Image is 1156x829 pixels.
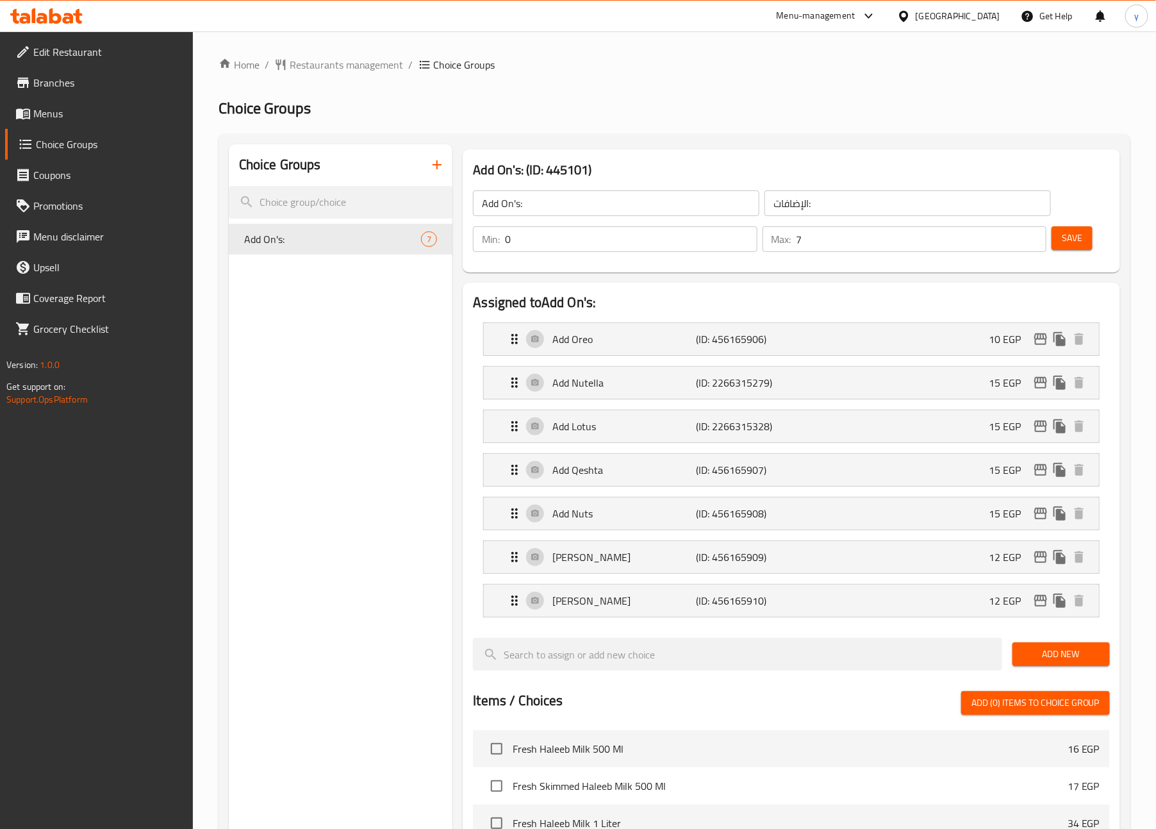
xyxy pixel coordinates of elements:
p: 12 EGP [989,549,1031,565]
button: edit [1031,373,1050,392]
p: Min: [482,231,500,247]
span: y [1134,9,1139,23]
li: Expand [473,317,1109,361]
button: duplicate [1050,504,1069,523]
button: edit [1031,504,1050,523]
li: Expand [473,448,1109,492]
div: Expand [484,541,1098,573]
p: 15 EGP [989,375,1031,390]
p: 16 EGP [1068,741,1100,757]
p: Add Lotus [552,419,696,434]
a: Menu disclaimer [5,221,193,252]
button: delete [1069,330,1089,349]
li: / [265,57,269,72]
span: Restaurants management [290,57,404,72]
span: 1.0.0 [40,356,60,373]
button: delete [1069,417,1089,436]
p: (ID: 456165908) [696,506,791,521]
p: 15 EGP [989,506,1031,521]
h2: Items / Choices [473,691,563,710]
li: Expand [473,361,1109,405]
span: Branches [33,75,183,90]
div: Expand [484,410,1098,442]
span: Coverage Report [33,290,183,306]
button: delete [1069,548,1089,567]
div: Expand [484,498,1098,530]
li: Expand [473,579,1109,623]
p: (ID: 456165907) [696,462,791,478]
span: Choice Groups [219,94,311,122]
span: Select choice [483,735,510,762]
span: Select choice [483,773,510,800]
p: [PERSON_NAME] [552,593,696,608]
button: edit [1031,460,1050,480]
button: Add (0) items to choice group [961,691,1110,715]
span: Upsell [33,260,183,275]
p: 17 EGP [1068,778,1100,794]
button: duplicate [1050,548,1069,567]
button: delete [1069,591,1089,610]
button: duplicate [1050,373,1069,392]
a: Coupons [5,160,193,190]
button: duplicate [1050,460,1069,480]
p: 10 EGP [989,331,1031,347]
a: Coverage Report [5,283,193,314]
nav: breadcrumb [219,57,1130,72]
li: Expand [473,535,1109,579]
a: Grocery Checklist [5,314,193,344]
span: Add (0) items to choice group [971,695,1100,711]
p: Add Qeshta [552,462,696,478]
button: edit [1031,591,1050,610]
div: Menu-management [777,8,855,24]
a: Edit Restaurant [5,37,193,67]
div: [GEOGRAPHIC_DATA] [916,9,1000,23]
span: Version: [6,356,38,373]
span: Edit Restaurant [33,44,183,60]
span: Coupons [33,167,183,183]
h2: Choice Groups [239,155,321,174]
span: Menus [33,106,183,121]
button: edit [1031,417,1050,436]
button: delete [1069,373,1089,392]
p: Max: [772,231,791,247]
p: 15 EGP [989,419,1031,434]
span: Fresh Skimmed Haleeb Milk 500 Ml [513,778,1067,794]
h2: Assigned to Add On's: [473,293,1109,312]
button: delete [1069,460,1089,480]
p: (ID: 456165906) [696,331,791,347]
p: [PERSON_NAME] [552,549,696,565]
p: (ID: 456165910) [696,593,791,608]
div: Choices [421,231,437,247]
p: (ID: 2266315279) [696,375,791,390]
a: Branches [5,67,193,98]
a: Restaurants management [274,57,404,72]
li: Expand [473,405,1109,448]
button: edit [1031,548,1050,567]
p: Add Nutella [552,375,696,390]
span: Save [1062,230,1082,246]
div: Expand [484,454,1098,486]
div: Expand [484,585,1098,617]
button: edit [1031,330,1050,349]
span: 7 [422,233,436,246]
div: Expand [484,367,1098,399]
span: Fresh Haleeb Milk 500 Ml [513,741,1067,757]
li: / [409,57,413,72]
p: (ID: 2266315328) [696,419,791,434]
p: Add Nuts [552,506,696,521]
input: search [229,186,453,219]
button: duplicate [1050,417,1069,436]
button: delete [1069,504,1089,523]
span: Add On's: [244,231,422,247]
a: Promotions [5,190,193,221]
span: Grocery Checklist [33,321,183,337]
p: Add Oreo [552,331,696,347]
span: Get support on: [6,378,65,395]
span: Promotions [33,198,183,214]
div: Expand [484,323,1098,355]
input: search [473,638,1002,671]
div: Add On's:7 [229,224,453,255]
span: Add New [1023,646,1100,662]
a: Choice Groups [5,129,193,160]
span: Choice Groups [434,57,495,72]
